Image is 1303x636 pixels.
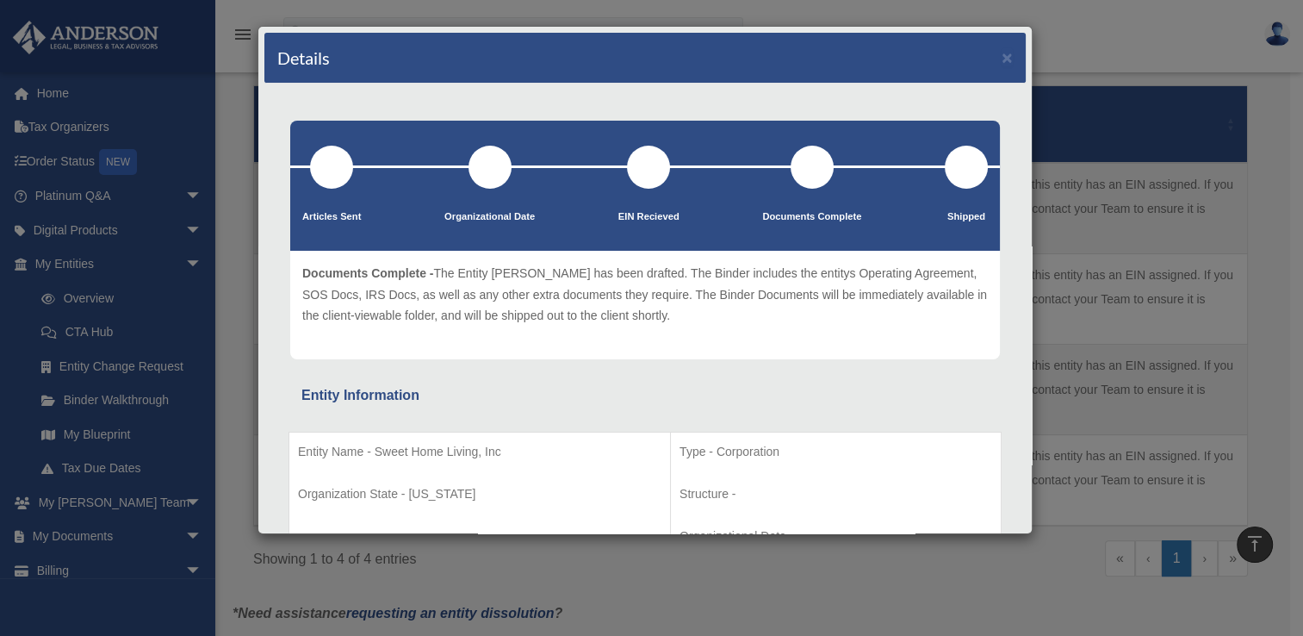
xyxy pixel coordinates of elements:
p: The Entity [PERSON_NAME] has been drafted. The Binder includes the entitys Operating Agreement, S... [302,263,988,327]
p: Organization State - [US_STATE] [298,483,661,505]
p: Entity Name - Sweet Home Living, Inc [298,441,661,463]
span: Documents Complete - [302,266,433,280]
p: Documents Complete [762,209,861,226]
p: Type - Corporation [679,441,992,463]
h4: Details [277,46,330,70]
p: Shipped [945,209,988,226]
p: Organizational Date [444,209,535,226]
div: Entity Information [301,383,989,408]
p: Articles Sent [302,209,361,226]
p: EIN Recieved [618,209,679,226]
p: Organizational Date - [679,526,992,547]
p: Structure - [679,483,992,505]
button: × [1002,48,1013,66]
